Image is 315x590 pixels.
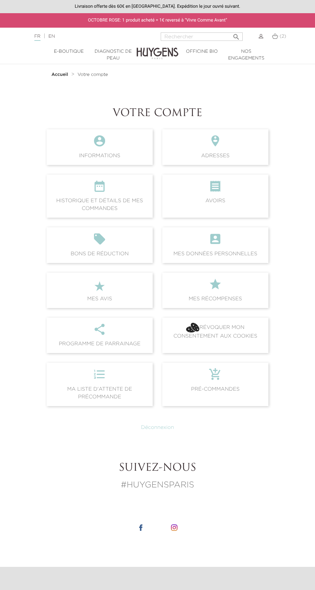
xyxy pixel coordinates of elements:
img: account_button_icon_17.png [186,323,199,332]
i: ★ [52,278,148,295]
i: account_box [167,232,263,250]
a: E-Boutique [47,48,91,55]
a: Révoquer mon consentement aux cookies [157,318,273,353]
span: Mes récompenses [162,273,268,308]
div: | [31,32,127,40]
a: Accueil [51,72,69,77]
button:  [230,31,242,39]
a: account_boxMes données personnelles [157,227,273,263]
a: Nos engagements [224,48,268,62]
a: Historique et détails de mes commandes [42,175,157,218]
i:  [167,180,263,197]
a: FR [34,34,40,41]
a: add_shopping_cartPré-commandes [157,363,273,406]
strong: Accueil [51,72,68,77]
i:  [52,232,148,250]
i:  [52,323,148,340]
a: Déconnexion [141,425,174,430]
img: icone facebook [138,524,144,531]
a: Adresses [157,129,273,165]
span: Ma liste d'attente de précommande [47,363,153,406]
input: Rechercher [161,32,243,41]
a: Avoirs [157,175,273,218]
a: Mes récompenses [157,273,273,308]
span: Mes données personnelles [162,227,268,263]
span: Révoquer mon consentement aux cookies [162,318,268,353]
span: Historique et détails de mes commandes [47,175,153,218]
span: (2) [280,34,286,39]
i:  [232,31,240,39]
a: (2) [272,34,286,39]
p: #HUYGENSPARIS [47,479,268,492]
a: Programme de parrainage [42,318,157,353]
span: Mes avis [47,273,153,308]
span: Programme de parrainage [47,318,153,353]
span: Adresses [162,129,268,165]
a: Diagnostic de peau [91,48,135,62]
span: Informations [47,129,153,165]
h2: Suivez-nous [47,462,268,474]
span: Bons de réduction [47,227,153,263]
a: Votre compte [77,72,108,77]
img: Huygens [137,37,178,60]
span: Avoirs [162,175,268,218]
i: format_list_numbered [52,368,148,385]
i: add_shopping_cart [167,368,263,385]
a: Informations [42,129,157,165]
span: Pré-commandes [162,363,268,406]
a: Officine Bio [180,48,224,55]
img: icone instagram [171,524,177,531]
a: format_list_numberedMa liste d'attente de précommande [42,363,157,406]
h1: Votre compte [47,107,268,120]
i:  [167,134,263,152]
a: ★Mes avis [42,273,157,308]
a: Bons de réduction [42,227,157,263]
i:  [52,134,148,152]
i:  [167,278,263,295]
a: EN [49,34,55,39]
i:  [52,180,148,197]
